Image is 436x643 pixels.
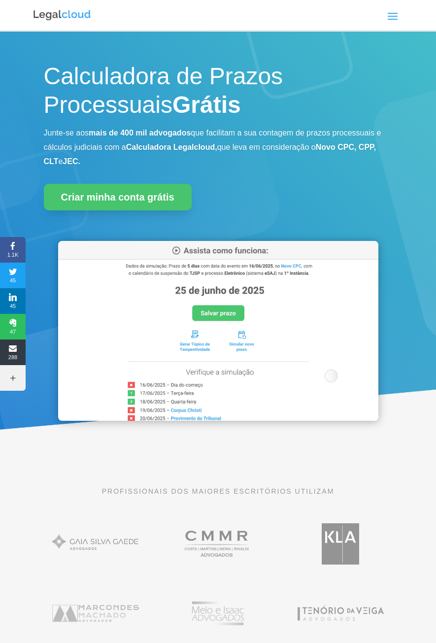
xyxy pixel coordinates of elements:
[172,92,241,118] strong: Grátis
[58,241,378,421] img: Calculadora de Prazos Processuais da Legalcloud
[44,126,393,169] p: Junte-se aos que facilitam a sua contagem de prazos processuais e cálculos judiciais com a que le...
[33,9,92,22] img: Logo da Legalcloud
[44,184,192,210] a: Criar minha conta grátis
[46,516,145,571] img: Gaia Silva Gaede Advogados Associados
[168,586,267,641] img: Profissionais do escritório Melo e Isaac Advogados utilizam a Legalcloud
[89,129,191,137] b: mais de 400 mil advogados
[44,62,393,124] h1: Calculadora de Prazos Processuais
[291,516,390,571] img: Koury Lopes Advogados
[126,143,217,151] b: Calculadora Legalcloud,
[46,586,145,641] img: Marcondes Machado Advogados utilizam a Legalcloud
[44,486,393,497] p: PROFISSIONAIS DOS MAIORES ESCRITÓRIOS UTILIZAM
[44,143,376,166] b: Novo CPC, CPP, CLT
[58,414,378,422] a: Calculadora de Prazos Processuais da Legalcloud
[291,586,390,641] img: Tenório da Veiga Advogados
[63,157,80,166] b: JEC.
[168,516,267,571] img: Costa Martins Meira Rinaldi Advogados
